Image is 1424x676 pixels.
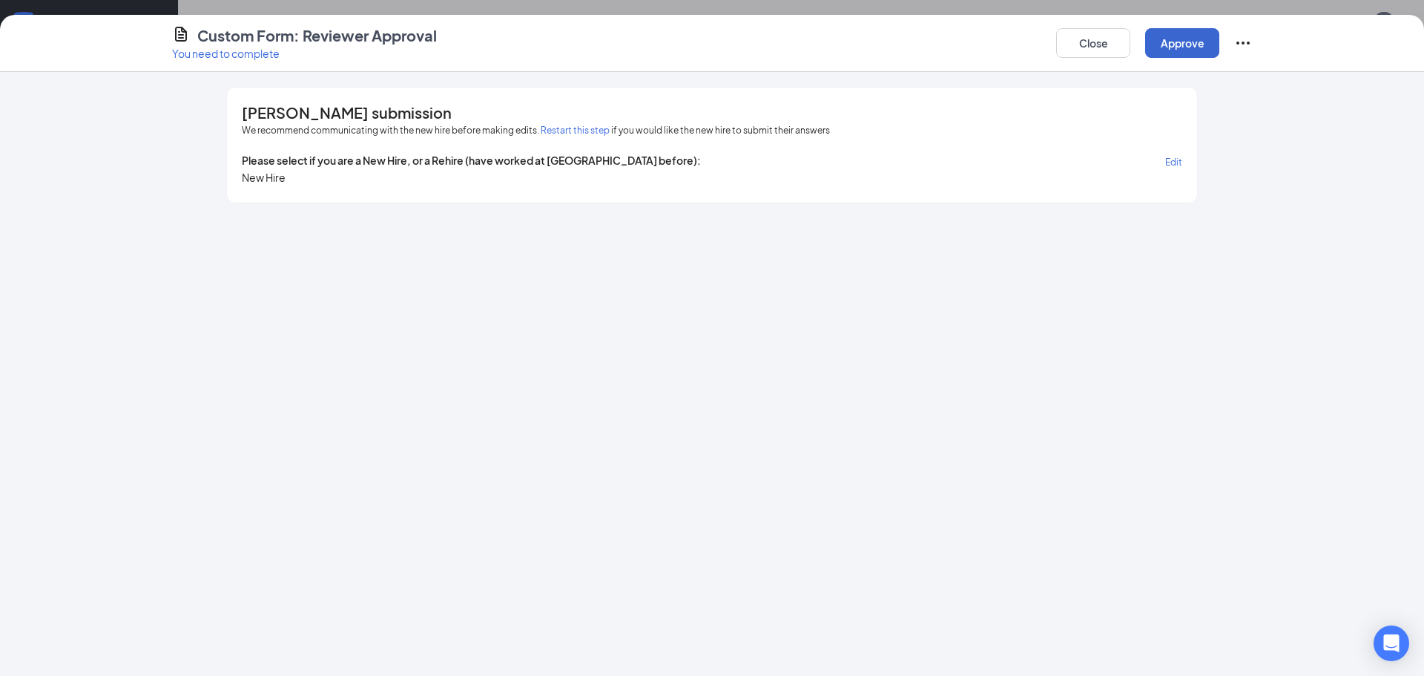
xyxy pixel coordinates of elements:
span: Edit [1165,157,1182,168]
svg: Ellipses [1234,34,1252,52]
span: Please select if you are a New Hire, or a Rehire (have worked at [GEOGRAPHIC_DATA] before): [242,153,701,170]
h4: Custom Form: Reviewer Approval [197,25,437,46]
button: Approve [1145,28,1219,58]
button: Edit [1165,153,1182,170]
button: Restart this step [541,123,610,138]
svg: CustomFormIcon [172,25,190,43]
div: Open Intercom Messenger [1374,626,1409,661]
p: You need to complete [172,46,437,61]
span: New Hire [242,170,286,185]
span: We recommend communicating with the new hire before making edits. if you would like the new hire ... [242,123,830,138]
button: Close [1056,28,1130,58]
span: [PERSON_NAME] submission [242,105,452,120]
